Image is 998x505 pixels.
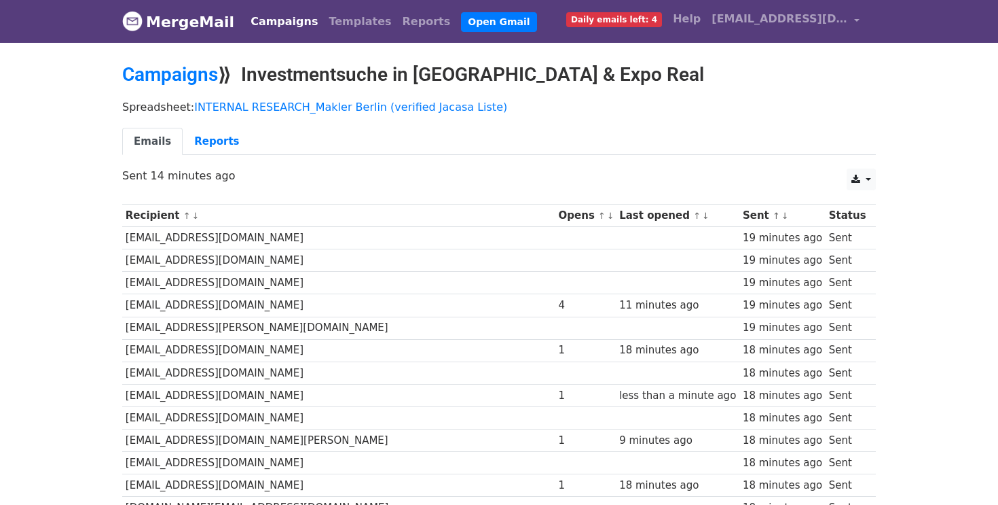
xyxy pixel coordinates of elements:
[743,455,822,471] div: 18 minutes ago
[743,298,822,313] div: 19 minutes ago
[826,430,869,452] td: Sent
[743,388,822,404] div: 18 minutes ago
[461,12,536,32] a: Open Gmail
[781,211,789,221] a: ↓
[743,478,822,493] div: 18 minutes ago
[559,298,613,313] div: 4
[693,211,701,221] a: ↑
[619,478,736,493] div: 18 minutes ago
[397,8,456,35] a: Reports
[122,63,876,86] h2: ⟫ Investmentsuche in [GEOGRAPHIC_DATA] & Expo Real
[122,272,555,294] td: [EMAIL_ADDRESS][DOMAIN_NAME]
[122,249,555,272] td: [EMAIL_ADDRESS][DOMAIN_NAME]
[122,7,234,36] a: MergeMail
[122,205,555,227] th: Recipient
[191,211,199,221] a: ↓
[619,433,736,449] div: 9 minutes ago
[826,339,869,362] td: Sent
[122,452,555,474] td: [EMAIL_ADDRESS][DOMAIN_NAME]
[559,388,613,404] div: 1
[826,272,869,294] td: Sent
[743,433,822,449] div: 18 minutes ago
[826,452,869,474] td: Sent
[743,275,822,291] div: 19 minutes ago
[559,478,613,493] div: 1
[122,430,555,452] td: [EMAIL_ADDRESS][DOMAIN_NAME][PERSON_NAME]
[566,12,662,27] span: Daily emails left: 4
[743,366,822,381] div: 18 minutes ago
[706,5,865,37] a: [EMAIL_ADDRESS][DOMAIN_NAME]
[183,211,191,221] a: ↑
[559,343,613,358] div: 1
[773,211,780,221] a: ↑
[826,474,869,497] td: Sent
[559,433,613,449] div: 1
[743,320,822,336] div: 19 minutes ago
[743,411,822,426] div: 18 minutes ago
[122,227,555,249] td: [EMAIL_ADDRESS][DOMAIN_NAME]
[826,384,869,406] td: Sent
[711,11,847,27] span: [EMAIL_ADDRESS][DOMAIN_NAME]
[826,406,869,429] td: Sent
[122,406,555,429] td: [EMAIL_ADDRESS][DOMAIN_NAME]
[122,100,876,114] p: Spreadsheet:
[743,230,822,246] div: 19 minutes ago
[619,343,736,358] div: 18 minutes ago
[619,298,736,313] div: 11 minutes ago
[702,211,709,221] a: ↓
[743,343,822,358] div: 18 minutes ago
[826,227,869,249] td: Sent
[122,384,555,406] td: [EMAIL_ADDRESS][DOMAIN_NAME]
[743,253,822,268] div: 19 minutes ago
[122,128,183,156] a: Emails
[826,294,869,317] td: Sent
[194,101,507,114] a: INTERNAL RESEARCH_Makler Berlin (verified Jacasa Liste)
[667,5,706,33] a: Help
[561,5,667,33] a: Daily emails left: 4
[122,339,555,362] td: [EMAIL_ADDRESS][DOMAIN_NAME]
[555,205,616,227] th: Opens
[826,249,869,272] td: Sent
[619,388,736,404] div: less than a minute ago
[826,317,869,339] td: Sent
[122,294,555,317] td: [EMAIL_ADDRESS][DOMAIN_NAME]
[122,169,876,183] p: Sent 14 minutes ago
[183,128,251,156] a: Reports
[122,63,218,86] a: Campaigns
[122,474,555,497] td: [EMAIL_ADDRESS][DOMAIN_NAME]
[323,8,396,35] a: Templates
[607,211,614,221] a: ↓
[122,11,143,31] img: MergeMail logo
[826,362,869,384] td: Sent
[616,205,739,227] th: Last opened
[739,205,826,227] th: Sent
[122,362,555,384] td: [EMAIL_ADDRESS][DOMAIN_NAME]
[598,211,606,221] a: ↑
[122,317,555,339] td: [EMAIL_ADDRESS][PERSON_NAME][DOMAIN_NAME]
[245,8,323,35] a: Campaigns
[826,205,869,227] th: Status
